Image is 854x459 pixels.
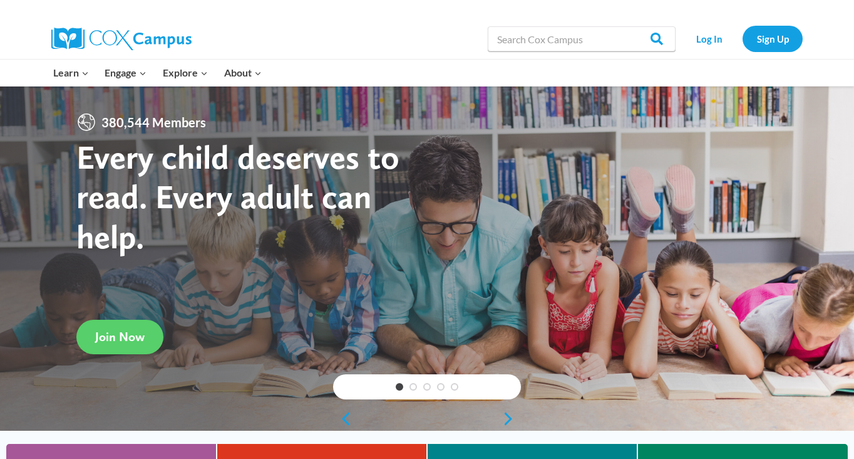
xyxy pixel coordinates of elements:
a: next [502,411,521,426]
nav: Primary Navigation [45,60,269,86]
input: Search Cox Campus [488,26,676,51]
span: Explore [163,65,208,81]
a: Log In [682,26,736,51]
span: Learn [53,65,89,81]
a: Sign Up [743,26,803,51]
a: 5 [451,383,458,391]
div: content slider buttons [333,406,521,431]
span: Engage [105,65,147,81]
a: 3 [423,383,431,391]
span: About [224,65,262,81]
img: Cox Campus [51,28,192,50]
a: Join Now [76,320,163,354]
span: 380,544 Members [96,112,211,132]
a: 1 [396,383,403,391]
span: Join Now [95,329,145,344]
a: previous [333,411,352,426]
a: 4 [437,383,445,391]
nav: Secondary Navigation [682,26,803,51]
strong: Every child deserves to read. Every adult can help. [76,137,399,256]
a: 2 [409,383,417,391]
